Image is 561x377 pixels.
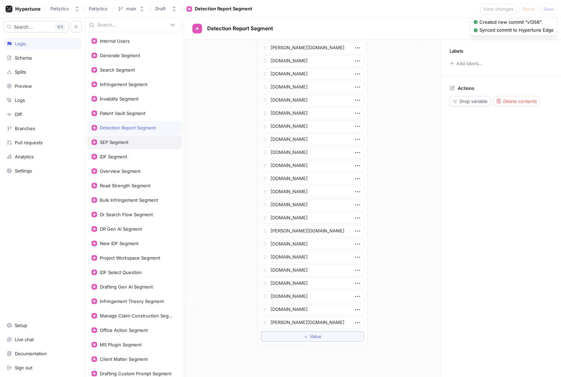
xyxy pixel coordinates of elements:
[261,199,364,211] textarea: [DOMAIN_NAME]
[195,6,252,12] div: Detection Report Segment
[15,126,35,131] div: Branches
[261,121,364,132] textarea: [DOMAIN_NAME]
[100,270,142,275] div: IDF Select Question
[100,226,142,232] div: DR Gen AI Segment
[519,3,538,14] button: Reset
[115,3,147,14] button: main
[100,313,175,318] div: Manage Claim Construction Segment
[100,154,127,159] div: IDF Segment
[458,85,474,91] p: Actions
[55,23,65,30] div: K
[97,22,167,29] input: Search...
[15,97,25,103] div: Logs
[100,241,138,246] div: New IDF Segment
[479,27,554,34] div: Synced commit to Hypertune Edge
[15,41,26,46] div: Logic
[310,334,321,338] span: Value
[304,334,308,338] span: ＋
[261,251,364,263] textarea: [DOMAIN_NAME]
[261,81,364,93] textarea: [DOMAIN_NAME]
[543,7,554,11] span: Save
[480,3,517,14] button: View changes
[100,255,160,261] div: Project Workspace Segment
[15,365,32,370] div: Sign out
[261,160,364,171] textarea: [DOMAIN_NAME]
[100,299,164,304] div: Infringement Theory Segment
[261,304,364,315] textarea: [DOMAIN_NAME]
[100,53,140,58] div: Generate Segment
[493,96,540,106] button: Delete contents
[100,111,145,116] div: Patent Vault Segment
[261,225,364,237] textarea: [PERSON_NAME][DOMAIN_NAME]
[449,96,490,106] button: Drop variable
[261,317,364,328] textarea: [PERSON_NAME][DOMAIN_NAME]
[100,342,141,347] div: MS Plugin Segment
[261,94,364,106] textarea: [DOMAIN_NAME]
[261,107,364,119] textarea: [DOMAIN_NAME]
[261,186,364,198] textarea: [DOMAIN_NAME]
[15,168,32,174] div: Settings
[152,3,180,14] button: Draft
[261,331,364,342] button: ＋Value
[100,139,128,145] div: SEP Segment
[447,59,485,68] button: Add labels...
[100,284,153,290] div: Drafting Gen AI Segment
[261,277,364,289] textarea: [DOMAIN_NAME]
[15,69,26,75] div: Splits
[100,38,130,44] div: Internal Users
[89,6,107,11] span: Patlytics
[261,147,364,158] textarea: [DOMAIN_NAME]
[261,42,364,54] textarea: [PERSON_NAME][DOMAIN_NAME]
[100,356,148,362] div: Client Matter Segment
[47,3,83,14] button: Patlytics
[540,3,557,14] button: Save
[100,82,147,87] div: Infringement Segment
[50,6,69,12] div: Patlytics
[100,183,150,188] div: Read Strength Segment
[261,68,364,80] textarea: [DOMAIN_NAME]
[261,212,364,224] textarea: [DOMAIN_NAME]
[261,291,364,302] textarea: [DOMAIN_NAME]
[261,264,364,276] textarea: [DOMAIN_NAME]
[15,337,34,342] div: Live chat
[479,19,543,26] div: Created new commit "v1356".
[100,197,158,203] div: Bulk Infringement Segment
[15,140,43,145] div: Pull requests
[15,154,34,159] div: Analytics
[3,348,82,359] a: Documentation
[261,55,364,67] textarea: [DOMAIN_NAME]
[126,6,136,12] div: main
[100,168,140,174] div: Overview Segment
[100,125,156,130] div: Detection Report Segment
[261,238,364,250] textarea: [DOMAIN_NAME]
[15,83,32,89] div: Preview
[503,99,537,103] span: Delete contents
[261,134,364,145] textarea: [DOMAIN_NAME]
[100,67,135,73] div: Search Segment
[459,99,488,103] span: Drop variable
[15,351,47,356] div: Documentation
[15,55,32,61] div: Schema
[100,371,171,376] div: Drafting Custom Prompt Segment
[155,6,166,12] div: Draft
[483,7,514,11] span: View changes
[449,48,463,54] p: Labels
[100,96,138,102] div: Invalidity Segment
[100,212,153,217] div: Dr Search Flow Segment
[15,112,22,117] div: Diff
[207,26,273,31] span: Detection Report Segment
[15,323,27,328] div: Setup
[522,7,534,11] span: Reset
[3,21,68,32] button: Search...K
[14,25,33,29] span: Search...
[100,327,148,333] div: Office Action Segment
[261,173,364,185] textarea: [DOMAIN_NAME]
